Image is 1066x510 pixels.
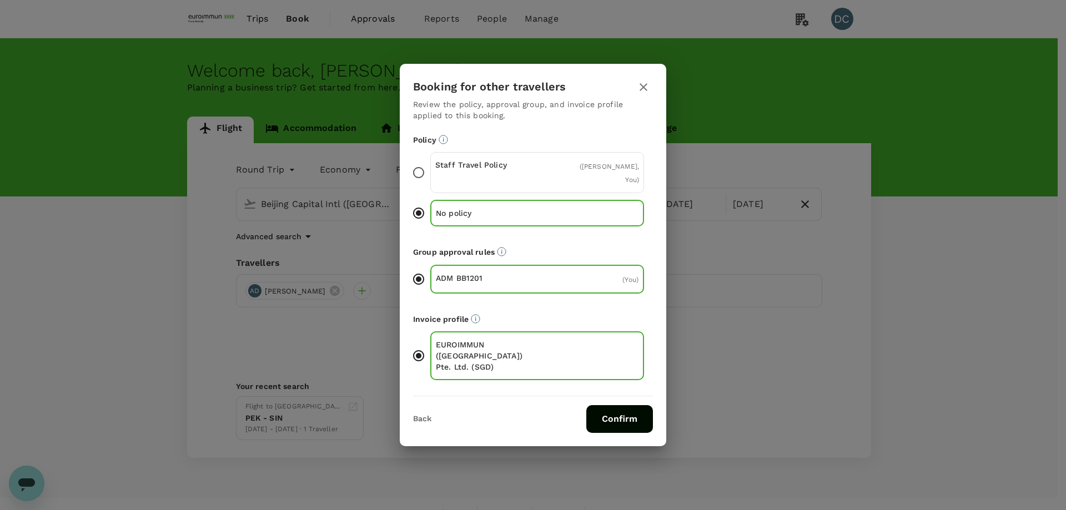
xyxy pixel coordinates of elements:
p: Review the policy, approval group, and invoice profile applied to this booking. [413,99,653,121]
p: Invoice profile [413,314,653,325]
p: No policy [436,208,537,219]
p: EUROIMMUN ([GEOGRAPHIC_DATA]) Pte. Ltd. (SGD) [436,339,537,372]
svg: Default approvers or custom approval rules (if available) are based on the user group. [497,247,506,256]
button: Back [413,415,431,423]
span: ( [PERSON_NAME], You ) [580,163,639,184]
p: Policy [413,134,653,145]
p: Group approval rules [413,246,653,257]
span: ( You ) [622,276,638,284]
h3: Booking for other travellers [413,80,566,93]
p: Staff Travel Policy [435,159,537,170]
svg: Booking restrictions are based on the selected travel policy. [439,135,448,144]
button: Confirm [586,405,653,433]
svg: The payment currency and company information are based on the selected invoice profile. [471,314,480,324]
p: ADM BB1201 [436,272,537,284]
